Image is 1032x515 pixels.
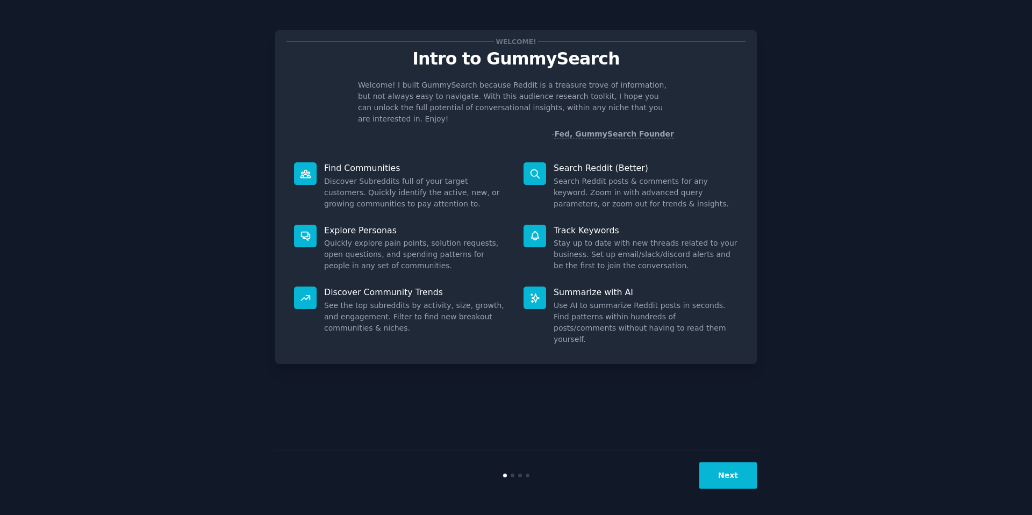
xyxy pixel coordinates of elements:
dd: Discover Subreddits full of your target customers. Quickly identify the active, new, or growing c... [324,176,508,210]
button: Next [699,462,757,489]
p: Intro to GummySearch [286,49,746,68]
p: Search Reddit (Better) [554,162,738,174]
span: Welcome! [494,36,538,47]
div: - [551,128,674,140]
p: Welcome! I built GummySearch because Reddit is a treasure trove of information, but not always ea... [358,80,674,125]
dd: Search Reddit posts & comments for any keyword. Zoom in with advanced query parameters, or zoom o... [554,176,738,210]
p: Explore Personas [324,225,508,236]
dd: See the top subreddits by activity, size, growth, and engagement. Filter to find new breakout com... [324,300,508,334]
p: Discover Community Trends [324,287,508,298]
a: Fed, GummySearch Founder [554,130,674,139]
dd: Stay up to date with new threads related to your business. Set up email/slack/discord alerts and ... [554,238,738,271]
dd: Use AI to summarize Reddit posts in seconds. Find patterns within hundreds of posts/comments with... [554,300,738,345]
p: Find Communities [324,162,508,174]
p: Summarize with AI [554,287,738,298]
p: Track Keywords [554,225,738,236]
dd: Quickly explore pain points, solution requests, open questions, and spending patterns for people ... [324,238,508,271]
